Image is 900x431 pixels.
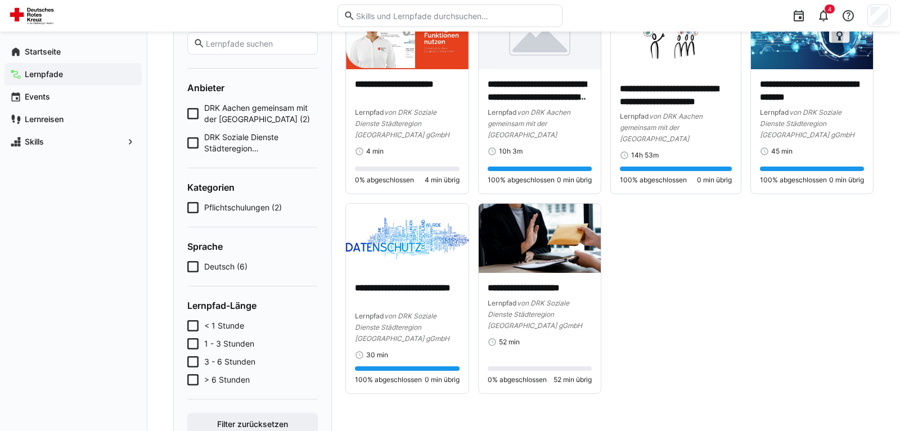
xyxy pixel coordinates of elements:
[557,176,592,185] span: 0 min übrig
[355,108,449,139] span: von DRK Soziale Dienste Städteregion [GEOGRAPHIC_DATA] gGmbH
[204,132,318,154] span: DRK Soziale Dienste Städteregion [GEOGRAPHIC_DATA] gGmbH (4)
[346,204,469,272] img: image
[760,176,827,185] span: 100% abgeschlossen
[366,351,388,360] span: 30 min
[346,1,469,69] img: image
[204,320,244,331] span: < 1 Stunde
[355,312,384,320] span: Lernpfad
[771,147,793,156] span: 45 min
[355,108,384,116] span: Lernpfad
[631,151,659,160] span: 14h 53m
[205,38,312,48] input: Lernpfade suchen
[760,108,789,116] span: Lernpfad
[829,176,864,185] span: 0 min übrig
[204,356,255,367] span: 3 - 6 Stunden
[187,241,318,252] h4: Sprache
[355,11,556,21] input: Skills und Lernpfade durchsuchen…
[697,176,732,185] span: 0 min übrig
[611,1,741,74] img: image
[355,312,449,343] span: von DRK Soziale Dienste Städteregion [GEOGRAPHIC_DATA] gGmbH
[204,338,254,349] span: 1 - 3 Stunden
[620,176,687,185] span: 100% abgeschlossen
[204,261,247,272] span: Deutsch (6)
[425,375,460,384] span: 0 min übrig
[187,300,318,311] h4: Lernpfad-Länge
[488,299,582,330] span: von DRK Soziale Dienste Städteregion [GEOGRAPHIC_DATA] gGmbH
[760,108,854,139] span: von DRK Soziale Dienste Städteregion [GEOGRAPHIC_DATA] gGmbH
[215,419,290,430] span: Filter zurücksetzen
[553,375,592,384] span: 52 min übrig
[620,112,703,143] span: von DRK Aachen gemeinsam mit der [GEOGRAPHIC_DATA]
[425,176,460,185] span: 4 min übrig
[204,102,318,125] span: DRK Aachen gemeinsam mit der [GEOGRAPHIC_DATA] (2)
[366,147,384,156] span: 4 min
[488,375,547,384] span: 0% abgeschlossen
[751,1,874,69] img: image
[355,176,414,185] span: 0% abgeschlossen
[488,299,517,307] span: Lernpfad
[187,182,318,193] h4: Kategorien
[499,338,520,347] span: 52 min
[488,108,570,139] span: von DRK Aachen gemeinsam mit der [GEOGRAPHIC_DATA]
[204,374,250,385] span: > 6 Stunden
[620,112,649,120] span: Lernpfad
[499,147,523,156] span: 10h 3m
[204,202,282,213] span: Pflichtschulungen (2)
[355,375,422,384] span: 100% abgeschlossen
[828,6,831,12] span: 4
[479,204,601,272] img: image
[488,176,555,185] span: 100% abgeschlossen
[187,82,318,93] h4: Anbieter
[488,108,517,116] span: Lernpfad
[479,1,601,69] img: image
